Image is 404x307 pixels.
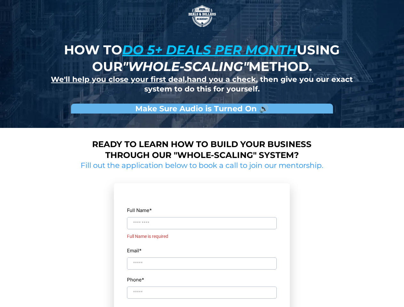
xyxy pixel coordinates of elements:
[135,104,269,113] strong: Make Sure Audio is Turned On 🔊
[123,59,249,74] em: "whole-scaling"
[92,139,312,160] strong: Ready to learn how to build your business through our "whole-scaling" system?
[127,275,277,284] label: Phone
[78,161,326,170] h2: Fill out the application below to book a call to join our mentorship.
[127,206,277,215] label: Full Name
[127,246,142,255] label: Email
[64,42,340,74] strong: How to using our method.
[187,75,256,84] u: hand you a check
[51,75,353,93] strong: , , then give you our exact system to do this for yourself.
[122,42,297,58] u: do 5+ deals per month
[127,232,277,240] div: Full Name is required
[51,75,185,84] u: We'll help you close your first deal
